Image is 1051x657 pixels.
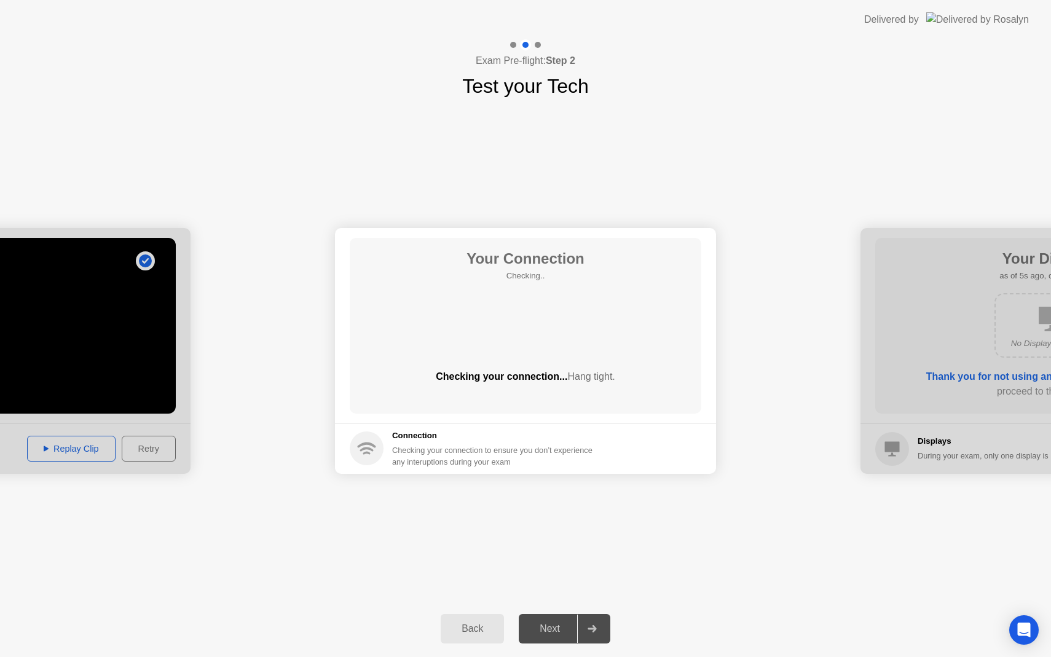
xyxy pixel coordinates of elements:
button: Back [441,614,504,643]
h4: Exam Pre-flight: [476,53,575,68]
div: Next [522,623,577,634]
div: Checking your connection to ensure you don’t experience any interuptions during your exam [392,444,600,468]
div: Delivered by [864,12,919,27]
div: Open Intercom Messenger [1009,615,1039,645]
h1: Test your Tech [462,71,589,101]
span: Hang tight. [567,371,615,382]
div: Checking your connection... [350,369,701,384]
b: Step 2 [546,55,575,66]
button: Next [519,614,610,643]
h5: Checking.. [466,270,585,282]
h1: Your Connection [466,248,585,270]
img: Delivered by Rosalyn [926,12,1029,26]
h5: Connection [392,430,600,442]
div: Back [444,623,500,634]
